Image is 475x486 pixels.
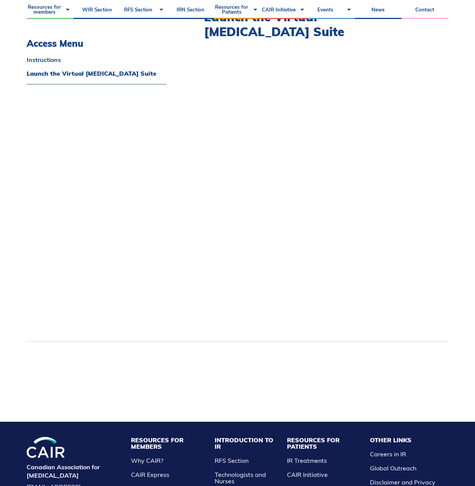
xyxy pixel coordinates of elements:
[204,46,391,304] iframe: <span data-mce-type="bookmark" style="display: inline-block; width: 0px; overflow: hidden; line-h...
[131,471,169,478] a: CAIR Express
[287,457,327,464] a: IR Treatments
[27,463,123,480] h4: Canadian Association for [MEDICAL_DATA]
[215,457,249,464] a: RFS Section
[27,38,166,49] h3: Access Menu
[27,70,166,76] a: Launch the Virtual [MEDICAL_DATA] Suite
[215,471,266,485] a: Technologists and Nurses
[27,437,65,458] img: CIRA
[287,471,328,478] a: CAIR Initiative
[370,464,416,472] a: Global Outreach
[27,57,166,63] a: Instructions
[370,450,406,458] a: Careers in IR
[131,457,163,464] a: Why CAIR?
[204,10,391,39] h2: Launch the Virtual [MEDICAL_DATA] Suite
